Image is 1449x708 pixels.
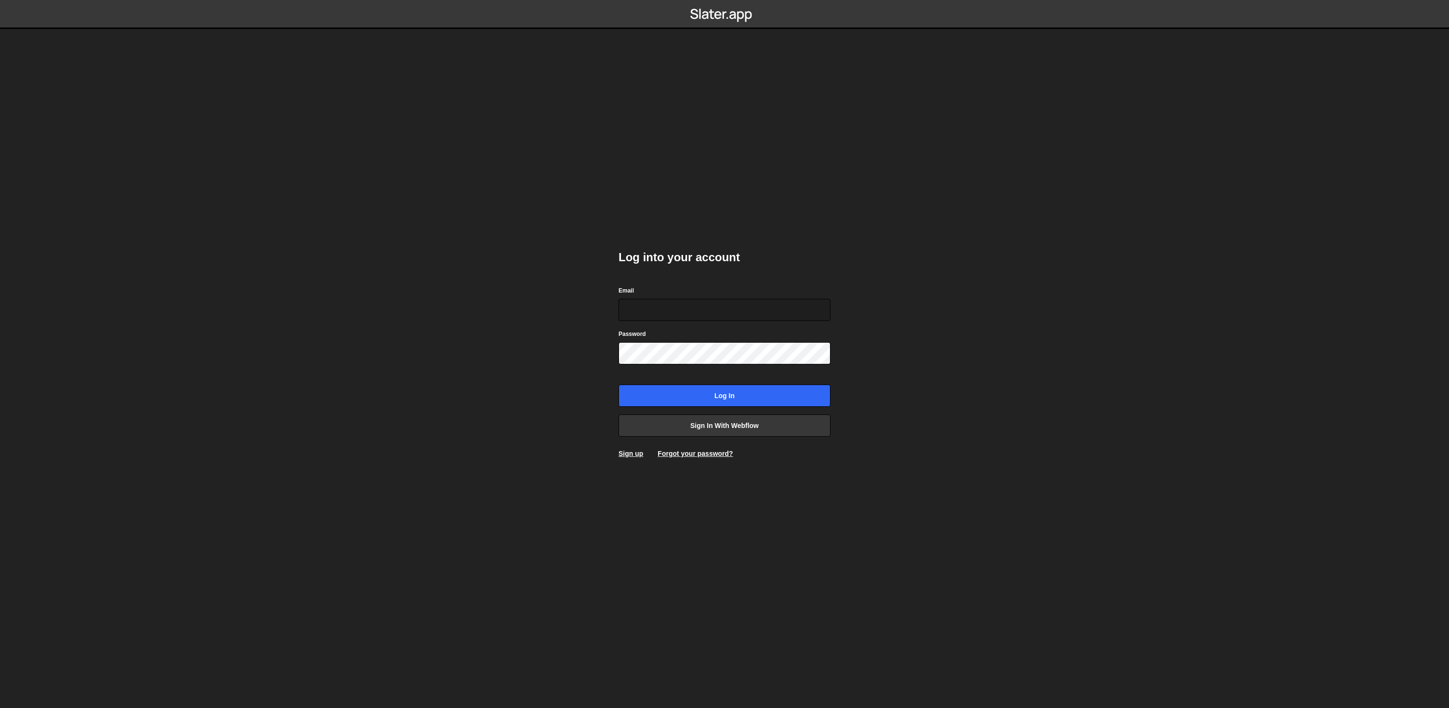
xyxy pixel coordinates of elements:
[619,385,830,407] input: Log in
[619,414,830,437] a: Sign in with Webflow
[658,450,733,457] a: Forgot your password?
[619,250,830,265] h2: Log into your account
[619,286,634,295] label: Email
[619,450,643,457] a: Sign up
[619,329,646,339] label: Password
